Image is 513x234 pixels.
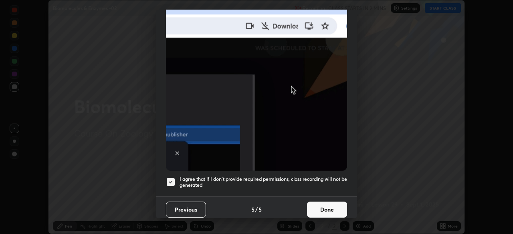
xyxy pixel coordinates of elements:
[180,176,347,188] h5: I agree that if I don't provide required permissions, class recording will not be generated
[251,205,254,214] h4: 5
[307,202,347,218] button: Done
[259,205,262,214] h4: 5
[166,202,206,218] button: Previous
[255,205,258,214] h4: /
